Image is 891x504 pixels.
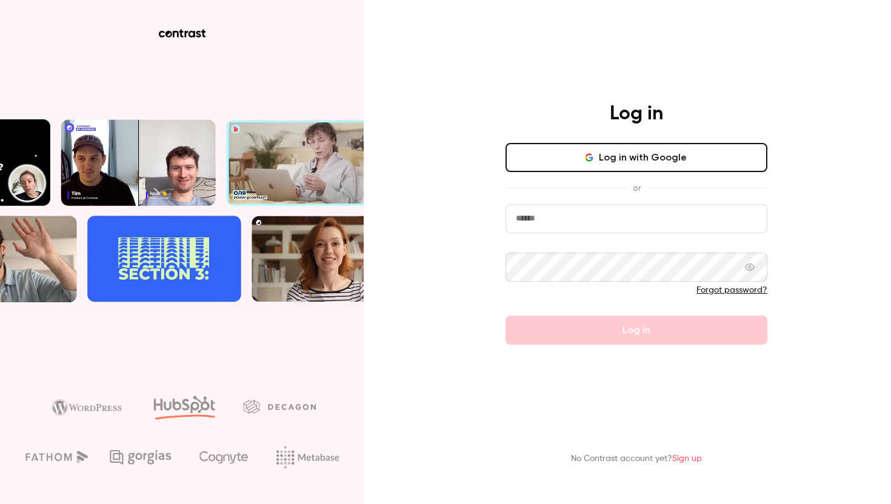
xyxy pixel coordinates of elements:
[672,454,702,463] a: Sign up
[627,182,647,194] span: or
[243,400,316,413] img: decagon
[571,453,702,465] p: No Contrast account yet?
[610,102,663,126] h4: Log in
[506,143,767,172] button: Log in with Google
[696,286,767,294] a: Forgot password?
